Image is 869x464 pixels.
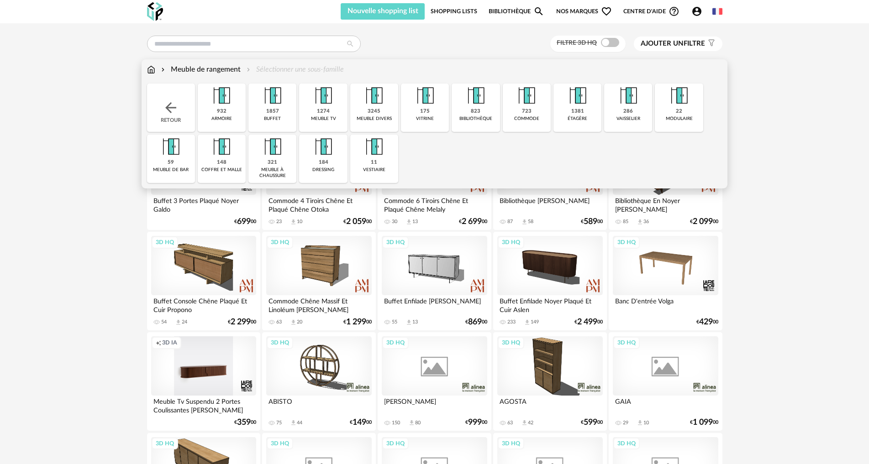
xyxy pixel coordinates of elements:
[497,396,602,414] div: AGOSTA
[669,6,679,17] span: Help Circle Outline icon
[524,319,531,326] span: Download icon
[266,295,371,313] div: Commode Chêne Massif Et Linoléum [PERSON_NAME]
[147,232,260,330] a: 3D HQ Buffet Console Chêne Plaqué Et Cuir Propono 54 Download icon 24 €2 29900
[147,2,163,21] img: OXP
[565,83,590,108] img: Meuble%20de%20rangement.png
[465,319,487,325] div: € 00
[231,319,251,325] span: 2 299
[211,116,232,122] div: armoire
[522,108,532,115] div: 723
[507,219,513,225] div: 87
[266,108,279,115] div: 1857
[267,438,293,449] div: 3D HQ
[498,337,524,349] div: 3D HQ
[601,6,612,17] span: Heart Outline icon
[350,419,372,426] div: € 00
[152,438,178,449] div: 3D HQ
[568,116,587,122] div: étagère
[696,319,718,325] div: € 00
[290,219,297,225] span: Download icon
[392,319,397,325] div: 55
[623,108,633,115] div: 286
[693,219,713,225] span: 2 099
[676,108,682,115] div: 22
[260,83,285,108] img: Meuble%20de%20rangement.png
[609,232,722,330] a: 3D HQ Banc D'entrée Volga €42900
[616,116,640,122] div: vaisselier
[415,420,421,426] div: 80
[420,108,430,115] div: 175
[382,236,409,248] div: 3D HQ
[290,419,297,426] span: Download icon
[262,232,375,330] a: 3D HQ Commode Chêne Massif Et Linoléum [PERSON_NAME] 63 Download icon 20 €1 29900
[412,319,418,325] div: 13
[468,319,482,325] span: 869
[266,195,371,213] div: Commode 4 Tiroirs Chêne Et Plaqué Chêne Otoka
[343,319,372,325] div: € 00
[297,219,302,225] div: 10
[311,116,336,122] div: meuble tv
[643,420,649,426] div: 10
[623,219,628,225] div: 85
[557,40,597,46] span: Filtre 3D HQ
[623,6,679,17] span: Centre d'aideHelp Circle Outline icon
[262,332,375,431] a: 3D HQ ABISTO 75 Download icon 44 €14900
[217,159,226,166] div: 148
[641,39,705,48] span: filtre
[228,319,256,325] div: € 00
[382,337,409,349] div: 3D HQ
[264,116,281,122] div: buffet
[346,219,366,225] span: 2 059
[613,337,640,349] div: 3D HQ
[382,438,409,449] div: 3D HQ
[666,116,693,122] div: modulaire
[637,419,643,426] span: Download icon
[147,83,195,132] div: Retour
[462,219,482,225] span: 2 699
[276,420,282,426] div: 75
[574,319,603,325] div: € 00
[217,108,226,115] div: 932
[613,396,718,414] div: GAIA
[521,419,528,426] span: Download icon
[699,319,713,325] span: 429
[497,295,602,313] div: Buffet Enfilade Noyer Plaqué Et Cuir Aslen
[392,219,397,225] div: 30
[528,219,533,225] div: 58
[266,396,371,414] div: ABISTO
[493,332,606,431] a: 3D HQ AGOSTA 63 Download icon 42 €59900
[368,108,380,115] div: 3245
[353,419,366,426] span: 149
[623,420,628,426] div: 29
[297,319,302,325] div: 20
[463,83,488,108] img: Meuble%20de%20rangement.png
[382,295,487,313] div: Buffet Enfilade [PERSON_NAME]
[691,6,702,17] span: Account Circle icon
[290,319,297,326] span: Download icon
[609,332,722,431] a: 3D HQ GAIA 29 Download icon 10 €1 09900
[667,83,691,108] img: Meuble%20de%20rangement.png
[147,64,155,75] img: svg+xml;base64,PHN2ZyB3aWR0aD0iMTYiIGhlaWdodD0iMTciIHZpZXdCb3g9IjAgMCAxNiAxNyIgZmlsbD0ibm9uZSIgeG...
[276,319,282,325] div: 63
[159,64,241,75] div: Meuble de rangement
[528,420,533,426] div: 42
[209,83,234,108] img: Meuble%20de%20rangement.png
[311,83,336,108] img: Meuble%20de%20rangement.png
[406,219,412,225] span: Download icon
[346,319,366,325] span: 1 299
[209,135,234,159] img: Meuble%20de%20rangement.png
[581,419,603,426] div: € 00
[613,438,640,449] div: 3D HQ
[514,116,539,122] div: commode
[498,236,524,248] div: 3D HQ
[531,319,539,325] div: 149
[556,3,612,20] span: Nos marques
[162,339,177,346] span: 3D IA
[416,116,434,122] div: vitrine
[151,295,256,313] div: Buffet Console Chêne Plaqué Et Cuir Propono
[382,396,487,414] div: [PERSON_NAME]
[311,135,336,159] img: Meuble%20de%20rangement.png
[182,319,187,325] div: 24
[459,116,492,122] div: bibliothèque
[276,219,282,225] div: 23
